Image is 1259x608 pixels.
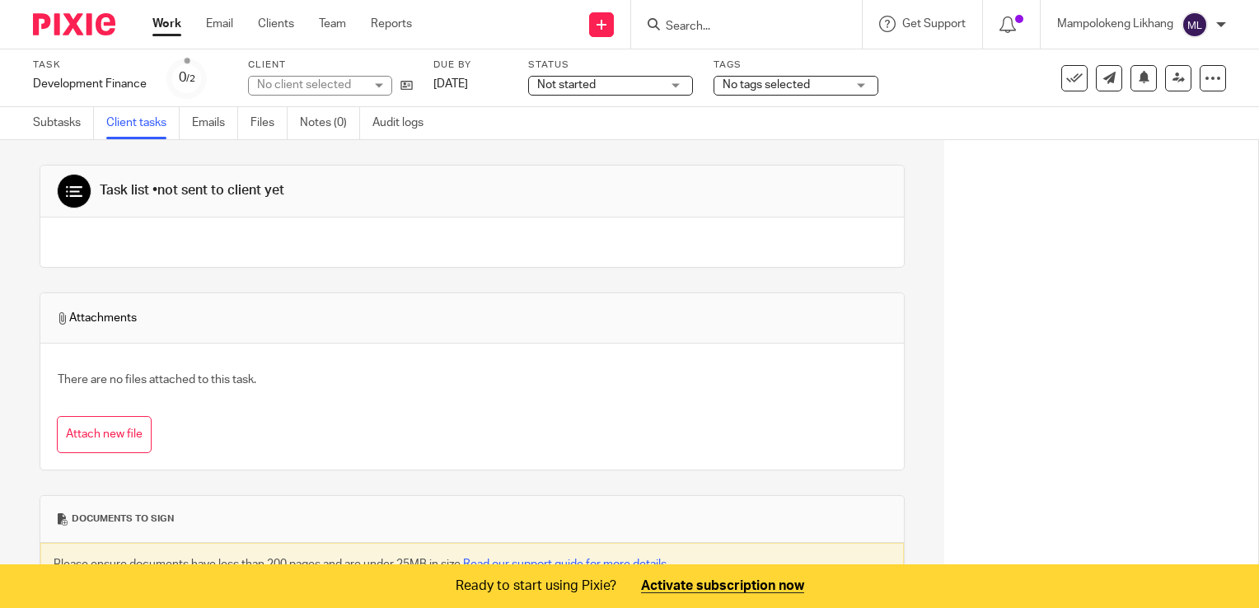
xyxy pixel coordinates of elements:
div: Please ensure documents have less than 200 pages and are under 25MB in size. [40,543,905,586]
span: Get Support [902,18,966,30]
a: Client tasks [106,107,180,139]
a: Clients [258,16,294,32]
img: Pixie [33,13,115,35]
a: Reports [371,16,412,32]
span: No tags selected [723,79,810,91]
span: Documents to sign [72,512,174,526]
label: Due by [433,58,508,72]
a: Work [152,16,181,32]
a: Notes (0) [300,107,360,139]
label: Status [528,58,693,72]
a: Files [250,107,288,139]
button: Attach new file [57,416,152,453]
input: Search [664,20,812,35]
span: There are no files attached to this task. [58,374,256,386]
span: [DATE] [433,78,468,90]
a: Emails [192,107,238,139]
div: No client selected [257,77,364,93]
i: Open client page [400,79,413,91]
a: Team [319,16,346,32]
button: Snooze task [1130,65,1157,91]
div: Task list • [100,182,284,199]
a: Send new email to Lesotho National Development Corporation [1096,65,1122,91]
label: Task [33,58,147,72]
label: Tags [714,58,878,72]
a: Audit logs [372,107,436,139]
span: not sent to client yet [157,184,284,197]
p: Mampolokeng Likhang [1057,16,1173,32]
small: /2 [186,74,195,83]
div: 0 [179,68,195,87]
a: Reassign task [1165,65,1191,91]
a: Email [206,16,233,32]
img: svg%3E [1182,12,1208,38]
div: Development Finance [33,76,147,92]
a: Subtasks [33,107,94,139]
a: Read our support guide for more details [463,559,667,570]
label: Client [248,58,413,72]
span: Attachments [57,310,137,326]
span: Not started [537,79,596,91]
